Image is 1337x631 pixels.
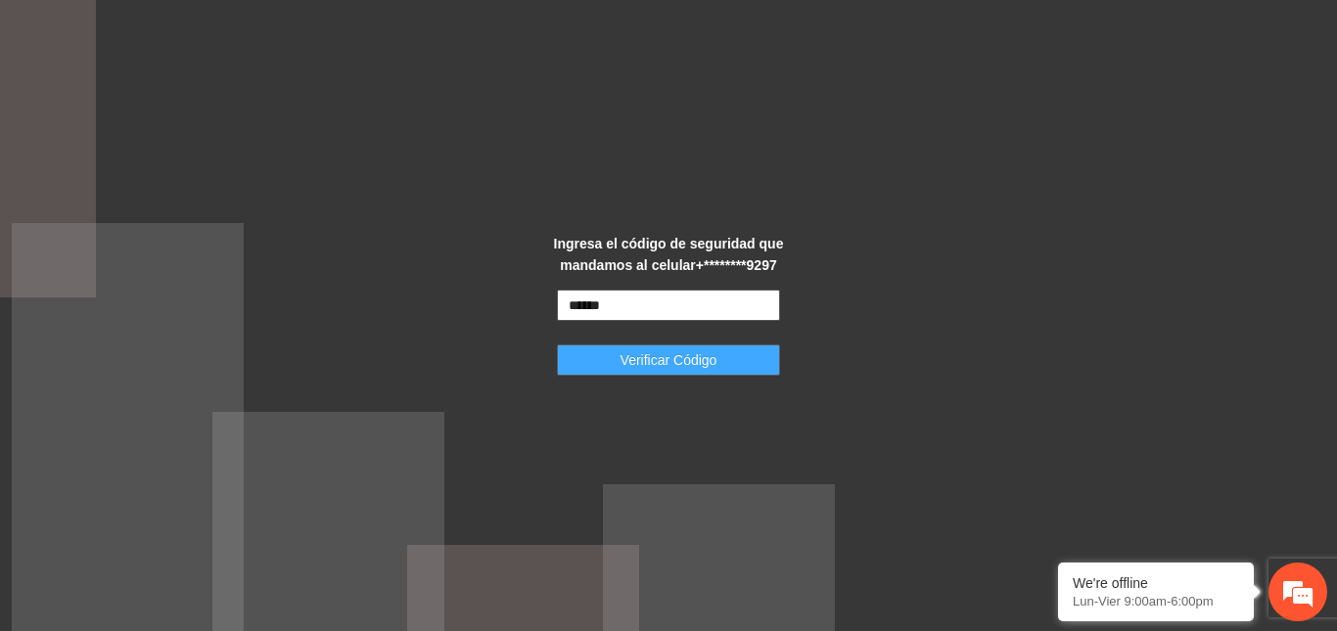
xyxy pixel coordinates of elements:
[1073,575,1239,591] div: We're offline
[102,100,329,125] div: Dejar un mensaje
[554,236,784,273] strong: Ingresa el código de seguridad que mandamos al celular +********9297
[557,344,780,376] button: Verificar Código
[321,10,368,57] div: Minimizar ventana de chat en vivo
[292,490,355,517] em: Enviar
[10,422,373,490] textarea: Escriba su mensaje aquí y haga clic en “Enviar”
[1073,594,1239,608] p: Lun-Vier 9:00am-6:00pm
[621,349,717,371] span: Verificar Código
[37,204,346,402] span: Estamos sin conexión. Déjenos un mensaje.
